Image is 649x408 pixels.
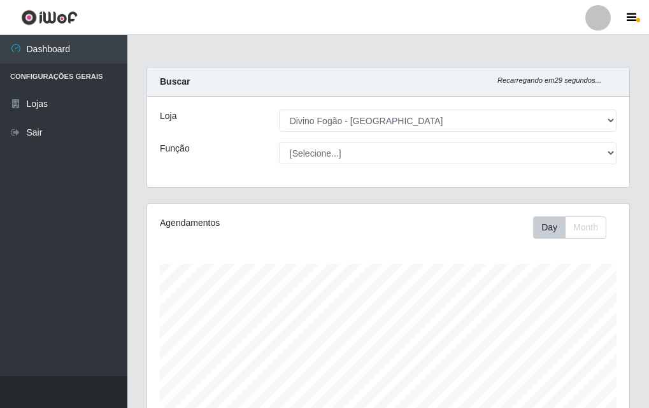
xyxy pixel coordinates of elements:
i: Recarregando em 29 segundos... [497,76,601,84]
div: Agendamentos [160,216,339,230]
button: Day [533,216,566,239]
button: Month [565,216,606,239]
img: CoreUI Logo [21,10,78,25]
label: Loja [160,109,176,123]
label: Função [160,142,190,155]
strong: Buscar [160,76,190,87]
div: Toolbar with button groups [533,216,617,239]
div: First group [533,216,606,239]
